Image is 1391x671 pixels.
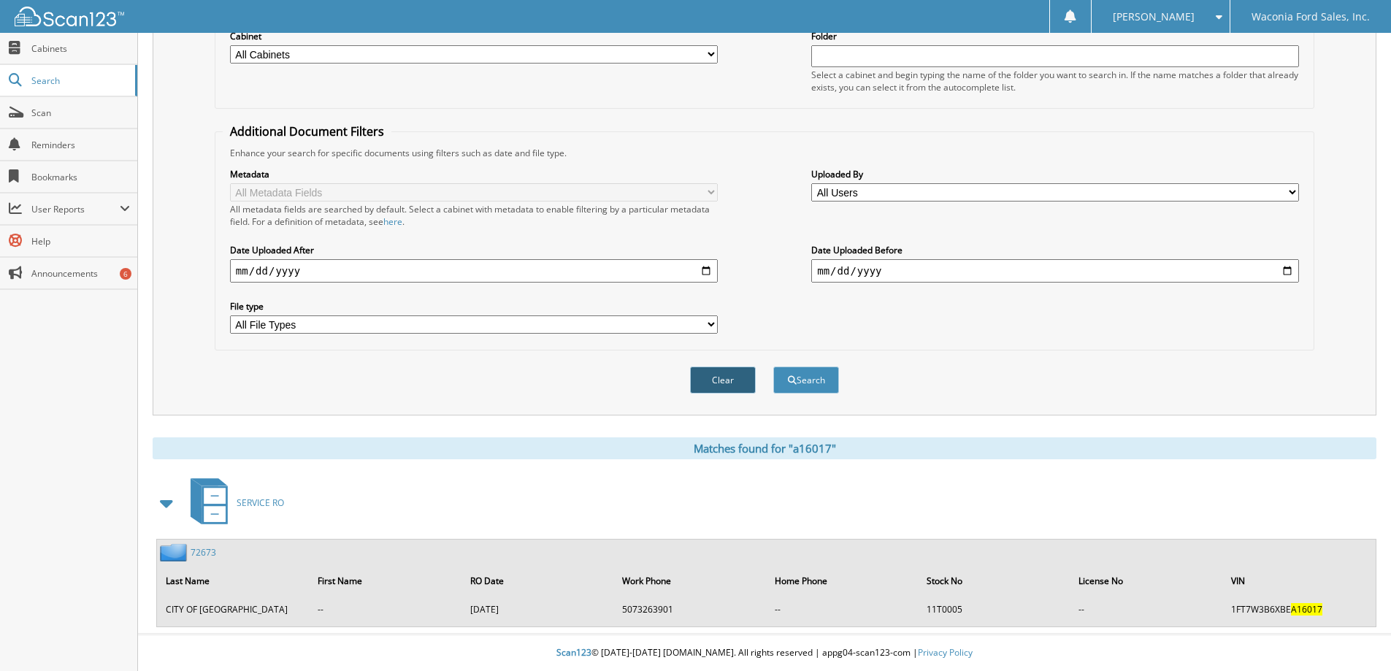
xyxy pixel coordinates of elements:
[1071,566,1222,596] th: License No
[811,30,1299,42] label: Folder
[158,566,309,596] th: Last Name
[31,235,130,248] span: Help
[310,566,461,596] th: First Name
[237,496,284,509] span: SERVICE RO
[556,646,591,659] span: Scan123
[31,267,130,280] span: Announcements
[811,244,1299,256] label: Date Uploaded Before
[919,597,1070,621] td: 11T0005
[223,123,391,139] legend: Additional Document Filters
[463,566,613,596] th: RO Date
[31,107,130,119] span: Scan
[191,546,216,559] a: 72673
[811,259,1299,283] input: end
[1291,603,1322,616] span: A16017
[120,268,131,280] div: 6
[773,367,839,394] button: Search
[153,437,1376,459] div: Matches found for "a16017"
[230,300,718,313] label: File type
[31,139,130,151] span: Reminders
[767,597,918,621] td: --
[767,566,918,596] th: Home Phone
[230,203,718,228] div: All metadata fields are searched by default. Select a cabinet with metadata to enable filtering b...
[15,7,124,26] img: scan123-logo-white.svg
[182,474,284,532] a: SERVICE RO
[383,215,402,228] a: here
[1113,12,1195,21] span: [PERSON_NAME]
[1318,601,1391,671] iframe: Chat Widget
[230,244,718,256] label: Date Uploaded After
[615,566,765,596] th: Work Phone
[463,597,613,621] td: [DATE]
[919,566,1070,596] th: Stock No
[1071,597,1222,621] td: --
[31,74,128,87] span: Search
[230,30,718,42] label: Cabinet
[158,597,309,621] td: CITY OF [GEOGRAPHIC_DATA]
[230,259,718,283] input: start
[811,69,1299,93] div: Select a cabinet and begin typing the name of the folder you want to search in. If the name match...
[310,597,461,621] td: --
[690,367,756,394] button: Clear
[31,203,120,215] span: User Reports
[160,543,191,561] img: folder2.png
[1224,566,1374,596] th: VIN
[230,168,718,180] label: Metadata
[615,597,765,621] td: 5073263901
[223,147,1306,159] div: Enhance your search for specific documents using filters such as date and file type.
[918,646,973,659] a: Privacy Policy
[31,42,130,55] span: Cabinets
[1224,597,1374,621] td: 1FT7W3B6XBE
[31,171,130,183] span: Bookmarks
[138,635,1391,671] div: © [DATE]-[DATE] [DOMAIN_NAME]. All rights reserved | appg04-scan123-com |
[1252,12,1370,21] span: Waconia Ford Sales, Inc.
[811,168,1299,180] label: Uploaded By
